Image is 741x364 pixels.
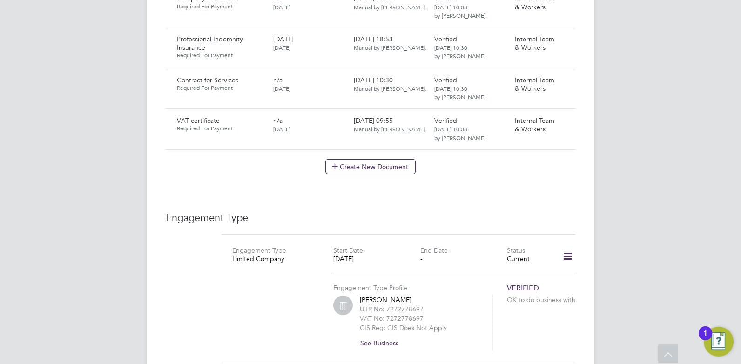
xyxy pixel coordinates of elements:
[273,35,294,43] span: [DATE]
[273,3,290,11] span: [DATE]
[177,52,266,59] span: Required For Payment
[434,35,457,43] span: Verified
[273,44,290,51] span: [DATE]
[177,3,266,10] span: Required For Payment
[333,255,420,263] div: [DATE]
[354,3,426,11] span: Manual by [PERSON_NAME].
[273,116,283,125] span: n/a
[360,324,447,332] label: CIS Reg: CIS Does Not Apply
[177,35,243,52] span: Professional Indemnity Insurance
[515,76,554,93] span: Internal Team & Workers
[360,336,406,351] button: See Business
[325,159,416,174] button: Create New Document
[354,125,426,133] span: Manual by [PERSON_NAME].
[166,211,575,225] h3: Engagement Type
[232,246,286,255] label: Engagement Type
[177,84,266,92] span: Required For Payment
[515,116,554,133] span: Internal Team & Workers
[507,246,525,255] label: Status
[704,327,734,357] button: Open Resource Center, 1 new notification
[354,76,426,93] span: [DATE] 10:30
[434,125,487,141] span: [DATE] 10:08 by [PERSON_NAME].
[420,255,507,263] div: -
[354,116,426,133] span: [DATE] 09:55
[360,314,424,323] label: VAT No: 7272778697
[360,305,424,313] label: UTR No: 7272778697
[507,255,550,263] div: Current
[703,333,707,345] div: 1
[232,255,319,263] div: Limited Company
[177,125,266,132] span: Required For Payment
[434,116,457,125] span: Verified
[507,296,579,304] span: OK to do business with
[434,76,457,84] span: Verified
[434,44,487,60] span: [DATE] 10:30 by [PERSON_NAME].
[333,283,407,292] label: Engagement Type Profile
[177,116,220,125] span: VAT certificate
[177,76,238,84] span: Contract for Services
[434,3,487,19] span: [DATE] 10:08 by [PERSON_NAME].
[273,125,290,133] span: [DATE]
[354,44,426,51] span: Manual by [PERSON_NAME].
[273,85,290,92] span: [DATE]
[354,35,426,52] span: [DATE] 18:53
[333,246,363,255] label: Start Date
[507,283,539,293] span: VERIFIED
[515,35,554,52] span: Internal Team & Workers
[360,296,481,351] div: [PERSON_NAME]
[273,76,283,84] span: n/a
[420,246,448,255] label: End Date
[434,85,487,101] span: [DATE] 10:30 by [PERSON_NAME].
[354,85,426,92] span: Manual by [PERSON_NAME].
